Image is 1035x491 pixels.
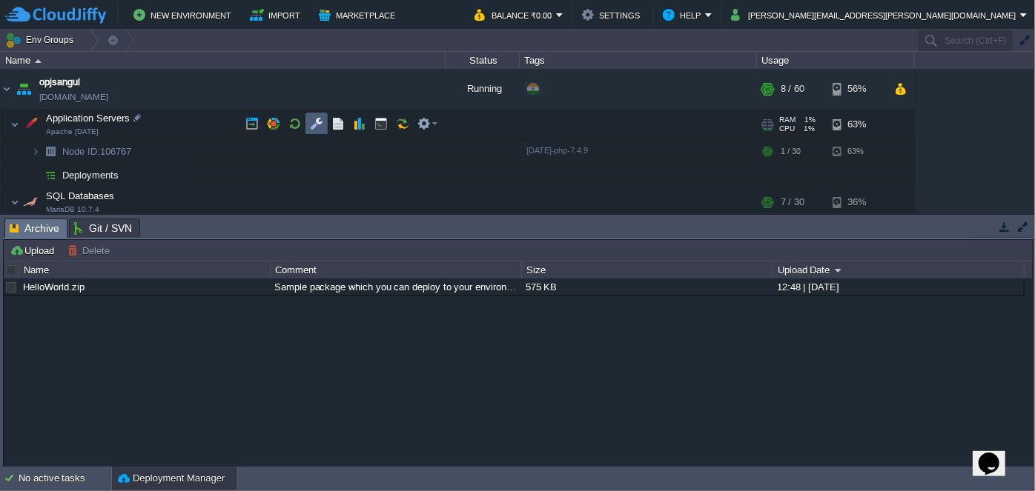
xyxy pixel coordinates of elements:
img: AMDAwAAAACH5BAEAAAAALAAAAAABAAEAAAICRAEAOw== [31,140,40,163]
div: 12:48 | [DATE] [773,278,1023,295]
img: AMDAwAAAACH5BAEAAAAALAAAAAABAAEAAAICRAEAOw== [20,187,41,217]
button: Help [663,6,705,24]
button: Deployment Manager [118,471,225,486]
span: 1% [801,116,816,124]
span: Application Servers [44,112,132,124]
div: Name [1,52,445,69]
span: Git / SVN [74,219,132,237]
span: CPU [779,124,795,133]
div: Tags [520,52,756,69]
div: 36% [833,187,881,217]
img: CloudJiffy [5,6,106,24]
span: MariaDB 10.7.4 [46,205,99,214]
iframe: chat widget [973,432,1020,476]
div: 63% [833,140,881,163]
a: opjsangul [39,75,80,90]
button: New Environment [133,6,236,24]
a: Deployments [61,169,121,181]
span: Archive [10,219,59,238]
img: AMDAwAAAACH5BAEAAAAALAAAAAABAAEAAAICRAEAOw== [10,187,19,217]
div: No active tasks [19,467,111,490]
span: 1% [801,124,816,133]
a: Node ID:106767 [61,145,133,158]
div: 8 / 60 [781,69,804,109]
button: [PERSON_NAME][EMAIL_ADDRESS][PERSON_NAME][DOMAIN_NAME] [731,6,1020,24]
img: AMDAwAAAACH5BAEAAAAALAAAAAABAAEAAAICRAEAOw== [35,59,42,63]
div: 1 / 30 [781,140,801,163]
img: AMDAwAAAACH5BAEAAAAALAAAAAABAAEAAAICRAEAOw== [20,110,41,139]
span: Apache [DATE] [46,127,99,136]
div: Name [20,261,270,278]
span: [DATE]-php-7.4.9 [526,146,588,155]
div: Sample package which you can deploy to your environment. Feel free to delete and upload a package... [271,278,520,295]
span: RAM [779,116,796,124]
div: Upload Date [774,261,1024,278]
button: Settings [582,6,644,24]
button: Delete [67,244,114,257]
div: Running [446,69,520,109]
img: AMDAwAAAACH5BAEAAAAALAAAAAABAAEAAAICRAEAOw== [1,69,13,109]
div: Comment [271,261,521,278]
div: Status [446,52,519,69]
div: 63% [833,110,881,139]
button: Marketplace [319,6,400,24]
img: AMDAwAAAACH5BAEAAAAALAAAAAABAAEAAAICRAEAOw== [40,164,61,187]
div: Size [523,261,773,278]
div: 575 KB [522,278,772,295]
button: Balance ₹0.00 [474,6,556,24]
a: [DOMAIN_NAME] [39,90,108,104]
a: Application ServersApache [DATE] [44,113,132,124]
span: SQL Databases [44,190,116,202]
img: AMDAwAAAACH5BAEAAAAALAAAAAABAAEAAAICRAEAOw== [13,69,34,109]
div: Usage [758,52,914,69]
span: 106767 [61,145,133,158]
button: Import [250,6,305,24]
img: AMDAwAAAACH5BAEAAAAALAAAAAABAAEAAAICRAEAOw== [31,164,40,187]
a: SQL DatabasesMariaDB 10.7.4 [44,190,116,201]
button: Env Groups [5,30,79,50]
div: 56% [833,69,881,109]
img: AMDAwAAAACH5BAEAAAAALAAAAAABAAEAAAICRAEAOw== [40,140,61,163]
span: Node ID: [62,146,100,157]
div: 7 / 30 [781,187,804,217]
a: HelloWorld.zip [23,281,85,293]
img: AMDAwAAAACH5BAEAAAAALAAAAAABAAEAAAICRAEAOw== [10,110,19,139]
button: Upload [10,244,59,257]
